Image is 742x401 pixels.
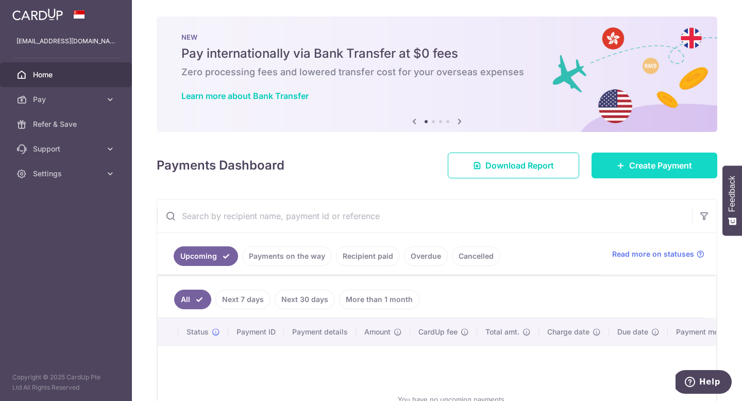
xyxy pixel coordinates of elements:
[33,119,101,129] span: Refer & Save
[404,246,448,266] a: Overdue
[284,319,356,345] th: Payment details
[364,327,391,337] span: Amount
[33,94,101,105] span: Pay
[336,246,400,266] a: Recipient paid
[187,327,209,337] span: Status
[228,319,284,345] th: Payment ID
[215,290,271,309] a: Next 7 days
[181,33,693,41] p: NEW
[728,176,737,212] span: Feedback
[181,91,309,101] a: Learn more about Bank Transfer
[174,246,238,266] a: Upcoming
[12,8,63,21] img: CardUp
[612,249,704,259] a: Read more on statuses
[242,246,332,266] a: Payments on the way
[157,16,717,132] img: Bank transfer banner
[157,156,284,175] h4: Payments Dashboard
[181,66,693,78] h6: Zero processing fees and lowered transfer cost for your overseas expenses
[418,327,458,337] span: CardUp fee
[33,144,101,154] span: Support
[452,246,500,266] a: Cancelled
[676,370,732,396] iframe: Opens a widget where you can find more information
[157,199,692,232] input: Search by recipient name, payment id or reference
[547,327,589,337] span: Charge date
[485,327,519,337] span: Total amt.
[33,169,101,179] span: Settings
[485,159,554,172] span: Download Report
[629,159,692,172] span: Create Payment
[16,36,115,46] p: [EMAIL_ADDRESS][DOMAIN_NAME]
[174,290,211,309] a: All
[275,290,335,309] a: Next 30 days
[448,153,579,178] a: Download Report
[181,45,693,62] h5: Pay internationally via Bank Transfer at $0 fees
[339,290,419,309] a: More than 1 month
[33,70,101,80] span: Home
[722,165,742,236] button: Feedback - Show survey
[617,327,648,337] span: Due date
[592,153,717,178] a: Create Payment
[612,249,694,259] span: Read more on statuses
